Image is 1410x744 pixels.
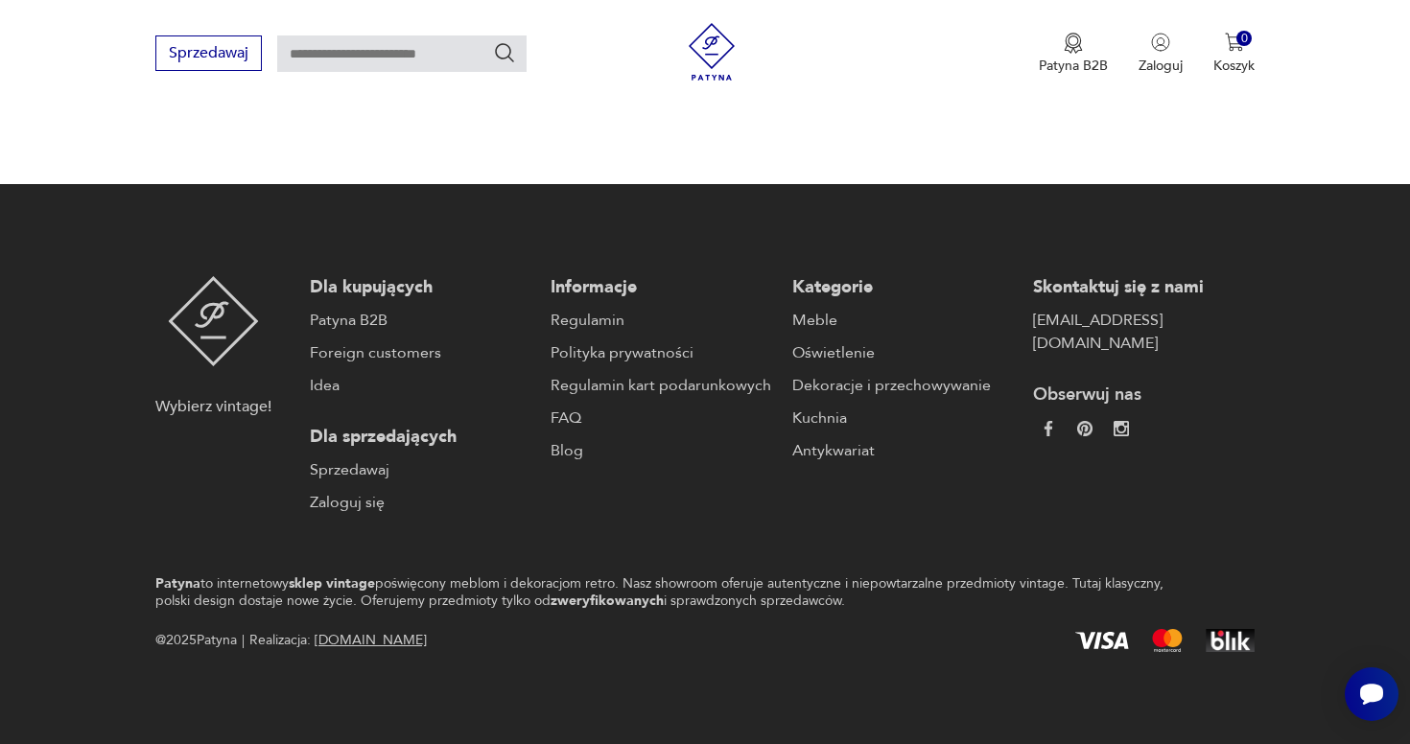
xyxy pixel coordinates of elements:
[242,629,245,652] div: |
[792,276,1014,299] p: Kategorie
[551,439,772,462] a: Blog
[551,374,772,397] a: Regulamin kart podarunkowych
[155,395,271,418] p: Wybierz vintage!
[155,574,200,593] strong: Patyna
[1345,667,1398,721] iframe: Smartsupp widget button
[289,574,375,593] strong: sklep vintage
[168,276,259,366] img: Patyna - sklep z meblami i dekoracjami vintage
[551,341,772,364] a: Polityka prywatności
[155,35,262,71] button: Sprzedawaj
[792,374,1014,397] a: Dekoracje i przechowywanie
[1236,31,1253,47] div: 0
[310,309,531,332] a: Patyna B2B
[249,629,427,652] span: Realizacja:
[551,407,772,430] a: FAQ
[1075,632,1129,649] img: Visa
[1139,33,1183,75] button: Zaloguj
[1213,57,1255,75] p: Koszyk
[1077,421,1093,436] img: 37d27d81a828e637adc9f9cb2e3d3a8a.webp
[1225,33,1244,52] img: Ikona koszyka
[1206,629,1255,652] img: BLIK
[155,575,1188,610] p: to internetowy poświęcony meblom i dekoracjom retro. Nasz showroom oferuje autentyczne i niepowta...
[310,458,531,481] a: Sprzedawaj
[1139,57,1183,75] p: Zaloguj
[493,41,516,64] button: Szukaj
[1033,276,1255,299] p: Skontaktuj się z nami
[551,309,772,332] a: Regulamin
[1039,33,1108,75] button: Patyna B2B
[1151,33,1170,52] img: Ikonka użytkownika
[1033,309,1255,355] a: [EMAIL_ADDRESS][DOMAIN_NAME]
[1041,421,1056,436] img: da9060093f698e4c3cedc1453eec5031.webp
[1114,421,1129,436] img: c2fd9cf7f39615d9d6839a72ae8e59e5.webp
[310,374,531,397] a: Idea
[1213,33,1255,75] button: 0Koszyk
[1152,629,1183,652] img: Mastercard
[315,631,427,649] a: [DOMAIN_NAME]
[792,309,1014,332] a: Meble
[155,48,262,61] a: Sprzedawaj
[792,439,1014,462] a: Antykwariat
[792,407,1014,430] a: Kuchnia
[683,23,740,81] img: Patyna - sklep z meblami i dekoracjami vintage
[1039,33,1108,75] a: Ikona medaluPatyna B2B
[310,491,531,514] a: Zaloguj się
[310,426,531,449] p: Dla sprzedających
[551,276,772,299] p: Informacje
[1033,384,1255,407] p: Obserwuj nas
[1064,33,1083,54] img: Ikona medalu
[155,629,237,652] span: @ 2025 Patyna
[310,276,531,299] p: Dla kupujących
[310,341,531,364] a: Foreign customers
[551,592,664,610] strong: zweryfikowanych
[1039,57,1108,75] p: Patyna B2B
[792,341,1014,364] a: Oświetlenie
